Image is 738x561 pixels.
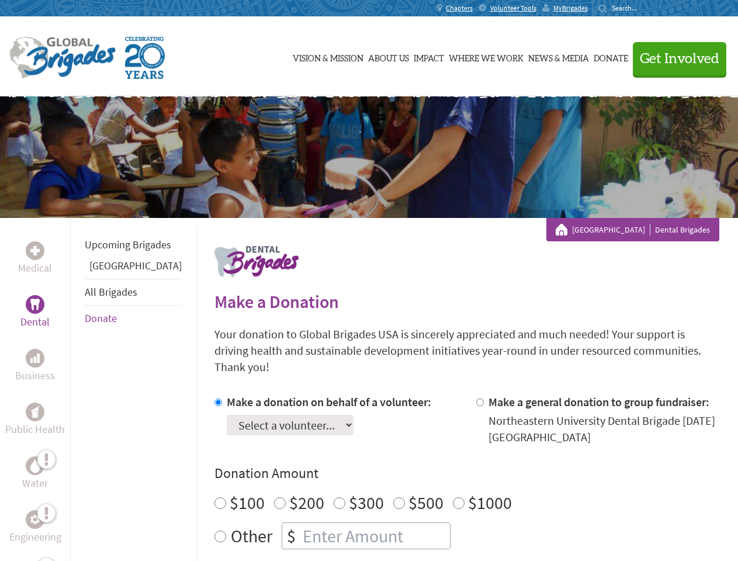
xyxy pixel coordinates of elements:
div: Engineering [26,510,44,529]
label: Other [231,522,272,549]
p: Medical [18,260,52,276]
a: Upcoming Brigades [85,238,171,251]
p: Public Health [5,421,65,438]
input: Enter Amount [300,523,450,549]
label: Make a donation on behalf of a volunteer: [227,394,431,409]
a: [GEOGRAPHIC_DATA] [89,259,182,272]
p: Dental [20,314,50,330]
div: Business [26,349,44,368]
div: Northeastern University Dental Brigade [DATE] [GEOGRAPHIC_DATA] [488,413,719,445]
a: Where We Work [449,27,524,86]
p: Your donation to Global Brigades USA is sincerely appreciated and much needed! Your support is dr... [214,326,719,375]
div: $ [282,523,300,549]
a: WaterWater [22,456,48,491]
label: $500 [408,491,444,514]
a: Vision & Mission [293,27,363,86]
a: About Us [368,27,409,86]
p: Water [22,475,48,491]
p: Engineering [9,529,61,545]
h4: Donation Amount [214,464,719,483]
a: DentalDental [20,295,50,330]
img: logo-dental.png [214,246,299,277]
label: $300 [349,491,384,514]
span: MyBrigades [553,4,588,13]
img: Water [30,459,40,472]
label: Make a general donation to group fundraiser: [488,394,709,409]
a: EngineeringEngineering [9,510,61,545]
div: Dental [26,295,44,314]
span: Chapters [446,4,473,13]
a: MedicalMedical [18,241,52,276]
img: Business [30,354,40,363]
img: Dental [30,299,40,310]
input: Search... [612,4,645,12]
a: [GEOGRAPHIC_DATA] [572,224,650,236]
div: Dental Brigades [556,224,710,236]
a: News & Media [528,27,589,86]
span: Get Involved [640,52,719,66]
label: $100 [230,491,265,514]
img: Public Health [30,406,40,418]
img: Engineering [30,515,40,524]
button: Get Involved [633,42,726,75]
a: Public HealthPublic Health [5,403,65,438]
label: $1000 [468,491,512,514]
li: Guatemala [85,258,182,279]
li: Donate [85,306,182,331]
img: Global Brigades Logo [9,37,116,79]
a: Impact [414,27,444,86]
a: All Brigades [85,285,137,299]
span: Volunteer Tools [490,4,536,13]
div: Water [26,456,44,475]
div: Public Health [26,403,44,421]
h2: Make a Donation [214,291,719,312]
label: $200 [289,491,324,514]
a: Donate [85,311,117,325]
img: Global Brigades Celebrating 20 Years [125,37,165,79]
a: BusinessBusiness [15,349,55,384]
p: Business [15,368,55,384]
li: Upcoming Brigades [85,232,182,258]
a: Donate [594,27,628,86]
img: Medical [30,246,40,255]
div: Medical [26,241,44,260]
li: All Brigades [85,279,182,306]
